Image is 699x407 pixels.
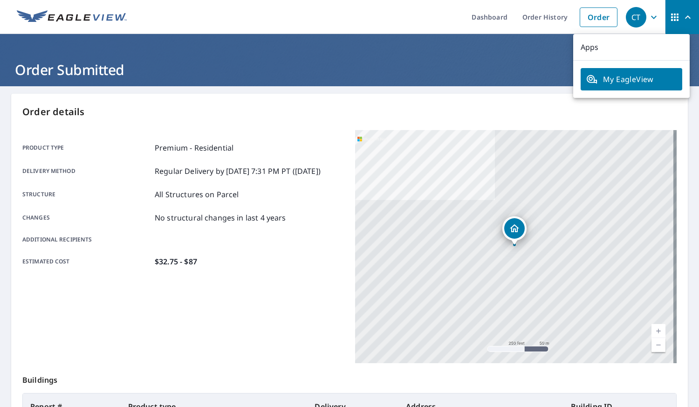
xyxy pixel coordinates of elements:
[155,189,239,200] p: All Structures on Parcel
[22,142,151,153] p: Product type
[573,34,690,61] p: Apps
[581,68,682,90] a: My EagleView
[11,60,688,79] h1: Order Submitted
[155,212,286,223] p: No structural changes in last 4 years
[22,235,151,244] p: Additional recipients
[22,166,151,177] p: Delivery method
[22,105,677,119] p: Order details
[626,7,646,28] div: CT
[22,212,151,223] p: Changes
[651,324,665,338] a: Current Level 17, Zoom In
[22,363,677,393] p: Buildings
[22,256,151,267] p: Estimated cost
[586,74,677,85] span: My EagleView
[17,10,127,24] img: EV Logo
[155,256,197,267] p: $32.75 - $87
[502,216,527,245] div: Dropped pin, building 1, Residential property, 109 Commander Cir New Bern, NC 28562
[155,166,321,177] p: Regular Delivery by [DATE] 7:31 PM PT ([DATE])
[155,142,233,153] p: Premium - Residential
[651,338,665,352] a: Current Level 17, Zoom Out
[580,7,617,27] a: Order
[22,189,151,200] p: Structure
